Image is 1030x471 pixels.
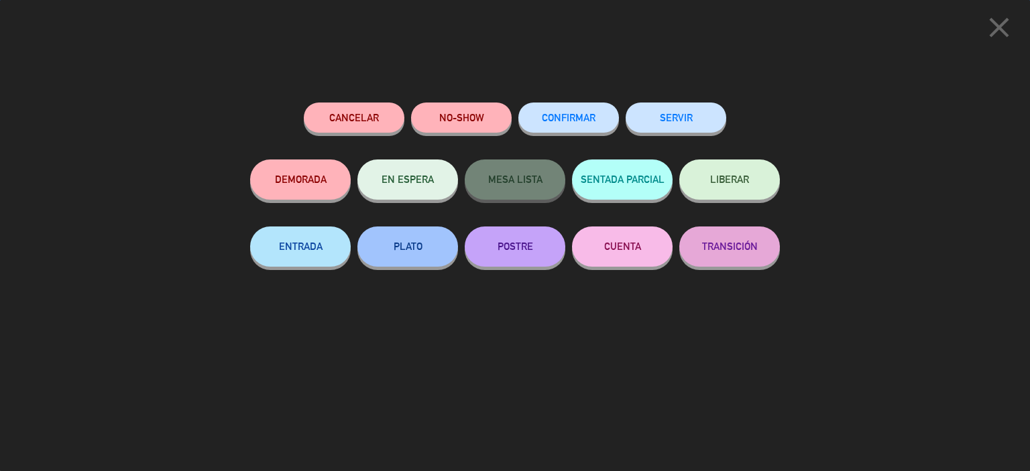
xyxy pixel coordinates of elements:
button: close [978,10,1020,50]
span: CONFIRMAR [542,112,595,123]
i: close [982,11,1016,44]
button: SERVIR [626,103,726,133]
span: LIBERAR [710,174,749,185]
button: LIBERAR [679,159,780,200]
button: CONFIRMAR [518,103,619,133]
button: EN ESPERA [357,159,458,200]
button: NO-SHOW [411,103,512,133]
button: CUENTA [572,226,673,267]
button: SENTADA PARCIAL [572,159,673,200]
button: PLATO [357,226,458,267]
button: DEMORADA [250,159,351,200]
button: Cancelar [304,103,404,133]
button: POSTRE [465,226,565,267]
button: TRANSICIÓN [679,226,780,267]
button: ENTRADA [250,226,351,267]
button: MESA LISTA [465,159,565,200]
